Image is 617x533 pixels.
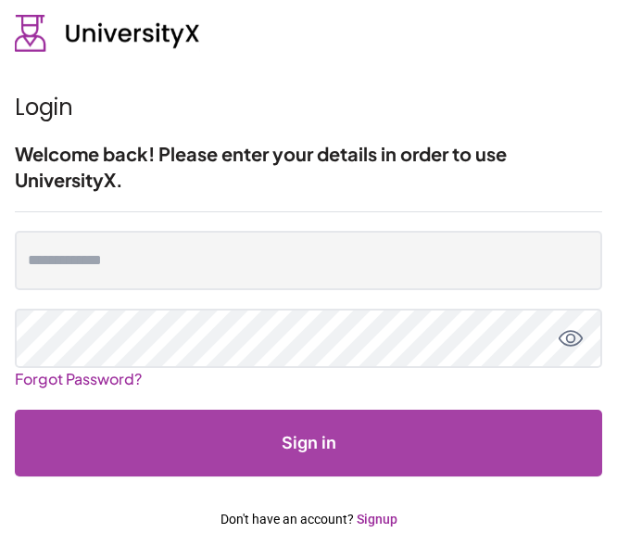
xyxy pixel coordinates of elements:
[357,512,397,527] a: Signup
[15,93,602,122] h1: Login
[15,410,602,476] button: Submit form
[15,510,602,528] p: Don't have an account?
[15,362,142,396] a: Forgot Password?
[558,325,584,351] button: toggle password view
[15,15,200,52] img: UniversityX logo
[15,141,602,193] h2: Welcome back! Please enter your details in order to use UniversityX.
